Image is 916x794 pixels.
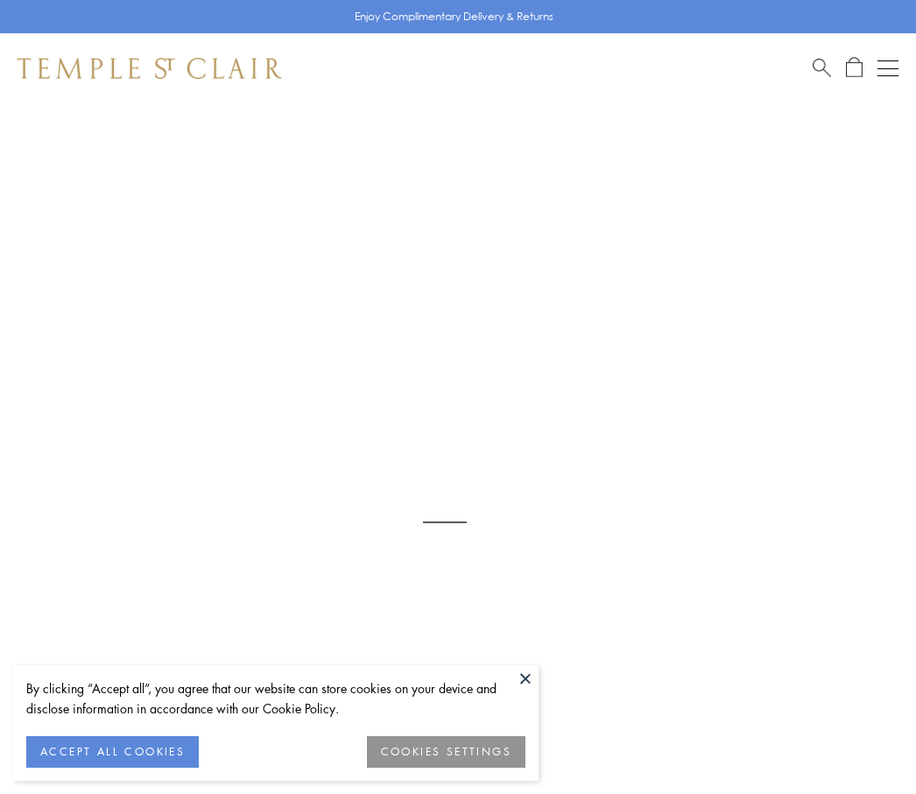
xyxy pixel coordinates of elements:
button: COOKIES SETTINGS [367,736,525,768]
button: Open navigation [877,58,898,79]
div: By clicking “Accept all”, you agree that our website can store cookies on your device and disclos... [26,678,525,719]
iframe: Gorgias live chat messenger [828,712,898,776]
p: Enjoy Complimentary Delivery & Returns [355,8,553,25]
img: Temple St. Clair [18,58,282,79]
button: ACCEPT ALL COOKIES [26,736,199,768]
a: Open Shopping Bag [846,57,863,79]
a: Search [813,57,831,79]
